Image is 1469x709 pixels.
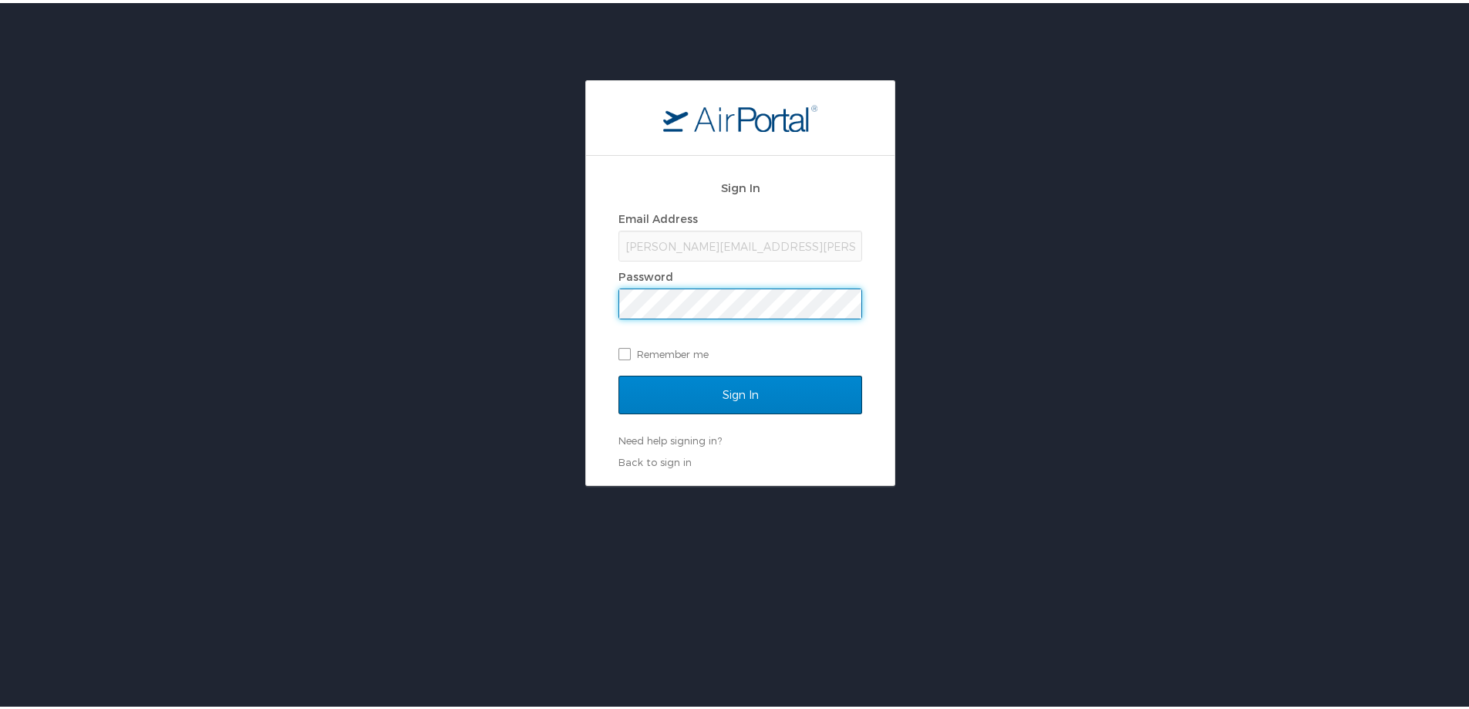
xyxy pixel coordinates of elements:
a: Back to sign in [618,453,692,465]
a: Need help signing in? [618,431,722,444]
input: Sign In [618,373,862,411]
img: logo [663,101,817,129]
label: Remember me [618,339,862,363]
h2: Sign In [618,176,862,194]
label: Password [618,267,673,280]
label: Email Address [618,209,698,222]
